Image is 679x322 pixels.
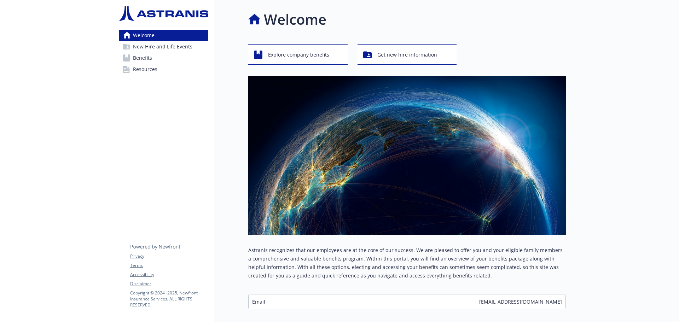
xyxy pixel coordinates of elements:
[377,48,437,62] span: Get new hire information
[248,246,566,280] p: Astranis recognizes that our employees are at the core of our success. We are pleased to offer yo...
[119,30,208,41] a: Welcome
[268,48,329,62] span: Explore company benefits
[119,41,208,52] a: New Hire and Life Events
[130,281,208,287] a: Disclaimer
[130,262,208,269] a: Terms
[252,298,265,305] span: Email
[479,298,562,305] span: [EMAIL_ADDRESS][DOMAIN_NAME]
[248,44,348,65] button: Explore company benefits
[264,9,326,30] h1: Welcome
[248,76,566,235] img: overview page banner
[133,64,157,75] span: Resources
[119,52,208,64] a: Benefits
[119,64,208,75] a: Resources
[133,41,192,52] span: New Hire and Life Events
[130,253,208,259] a: Privacy
[133,30,155,41] span: Welcome
[130,271,208,278] a: Accessibility
[133,52,152,64] span: Benefits
[130,290,208,308] p: Copyright © 2024 - 2025 , Newfront Insurance Services, ALL RIGHTS RESERVED
[358,44,457,65] button: Get new hire information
